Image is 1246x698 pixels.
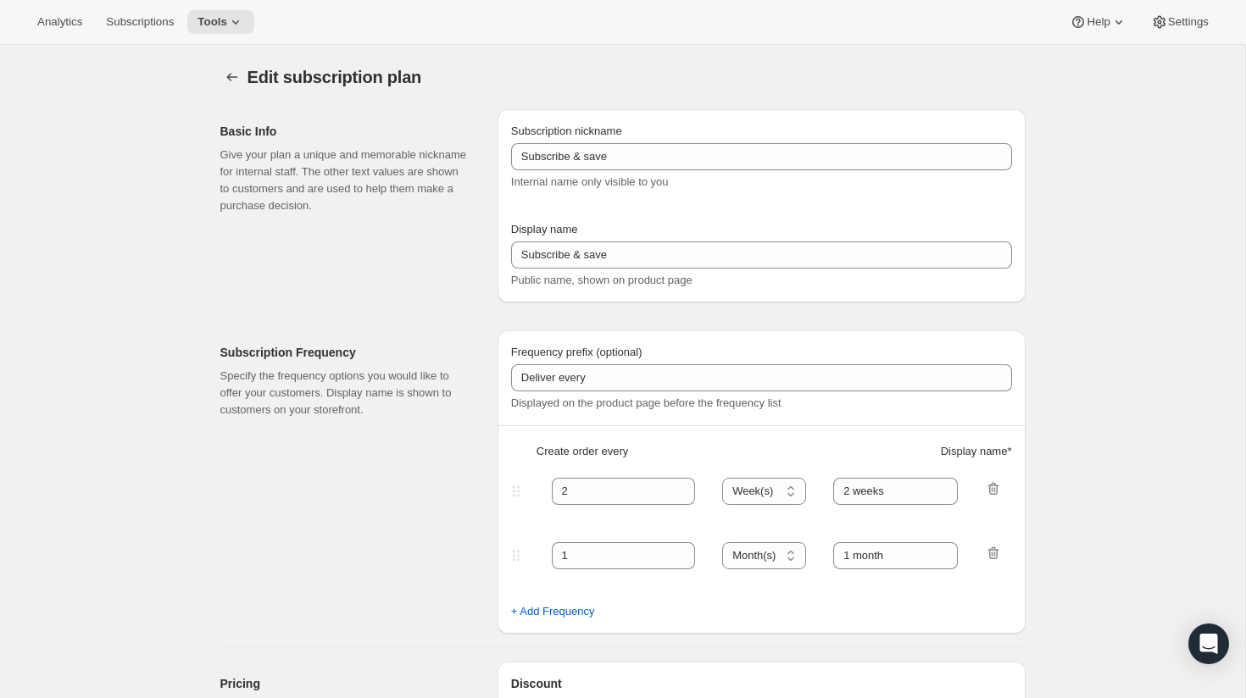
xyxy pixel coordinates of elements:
[511,125,622,137] span: Subscription nickname
[511,143,1012,170] input: Subscribe & Save
[1168,15,1209,29] span: Settings
[1141,10,1219,34] button: Settings
[37,15,82,29] span: Analytics
[1188,623,1229,664] div: Open Intercom Messenger
[96,10,184,34] button: Subscriptions
[220,147,470,214] p: Give your plan a unique and memorable nickname for internal staff. The other text values are show...
[27,10,92,34] button: Analytics
[1087,15,1110,29] span: Help
[220,368,470,418] p: Specify the frequency options you would like to offer your customers. Display name is shown to cu...
[220,344,470,361] h2: Subscription Frequency
[501,598,605,625] button: + Add Frequency
[197,15,227,29] span: Tools
[941,443,1012,460] span: Display name *
[511,223,578,235] span: Display name
[833,478,958,505] input: 1 month
[511,364,1012,391] input: Deliver every
[1060,10,1137,34] button: Help
[511,675,1012,692] h2: Discount
[833,542,958,569] input: 1 month
[511,603,595,620] span: + Add Frequency
[511,175,669,188] span: Internal name only visible to you
[511,274,693,286] span: Public name, shown on product page
[220,675,470,692] h2: Pricing
[511,241,1012,269] input: Subscribe & Save
[511,346,642,358] span: Frequency prefix (optional)
[187,10,254,34] button: Tools
[220,65,244,89] button: Subscription plans
[537,443,628,460] span: Create order every
[106,15,174,29] span: Subscriptions
[248,68,422,86] span: Edit subscription plan
[511,396,782,409] span: Displayed on the product page before the frequency list
[220,123,470,140] h2: Basic Info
